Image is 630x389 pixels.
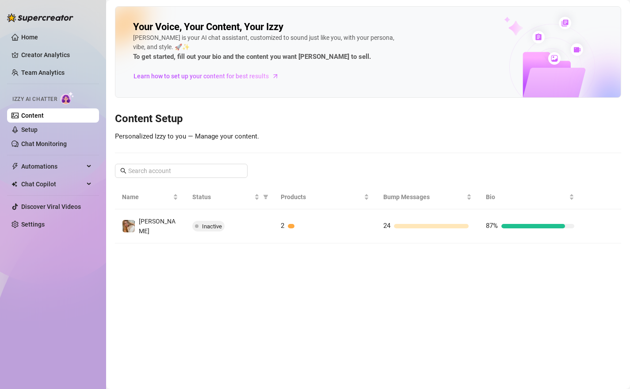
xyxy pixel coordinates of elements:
a: Settings [21,221,45,228]
span: Izzy AI Chatter [12,95,57,104]
span: filter [263,194,268,200]
a: Creator Analytics [21,48,92,62]
span: Name [122,192,171,202]
span: Automations [21,159,84,173]
th: Bump Messages [376,185,479,209]
img: Chat Copilot [11,181,17,187]
h3: Content Setup [115,112,621,126]
a: Discover Viral Videos [21,203,81,210]
img: ai-chatter-content-library-cLFOSyPT.png [484,7,621,97]
a: Chat Monitoring [21,140,67,147]
img: logo-BBDzfeDw.svg [7,13,73,22]
th: Status [185,185,274,209]
img: Samantha [122,220,135,232]
span: Status [192,192,253,202]
span: thunderbolt [11,163,19,170]
span: Bio [486,192,567,202]
a: Content [21,112,44,119]
span: search [120,168,126,174]
div: [PERSON_NAME] is your AI chat assistant, customized to sound just like you, with your persona, vi... [133,33,398,62]
span: Products [281,192,362,202]
span: Learn how to set up your content for best results [134,71,269,81]
strong: To get started, fill out your bio and the content you want [PERSON_NAME] to sell. [133,53,371,61]
span: Inactive [202,223,222,230]
span: [PERSON_NAME] [139,218,176,235]
span: Bump Messages [383,192,465,202]
th: Bio [479,185,581,209]
a: Home [21,34,38,41]
span: Personalized Izzy to you — Manage your content. [115,132,259,140]
span: 24 [383,222,390,230]
th: Name [115,185,185,209]
span: Chat Copilot [21,177,84,191]
span: 2 [281,222,284,230]
h2: Your Voice, Your Content, Your Izzy [133,21,283,33]
span: 87% [486,222,498,230]
input: Search account [128,166,235,176]
span: arrow-right [271,72,280,81]
a: Learn how to set up your content for best results [133,69,286,83]
th: Products [274,185,376,209]
span: filter [261,190,270,204]
img: AI Chatter [61,92,74,104]
a: Setup [21,126,38,133]
iframe: Intercom live chat [600,359,621,380]
a: Team Analytics [21,69,65,76]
